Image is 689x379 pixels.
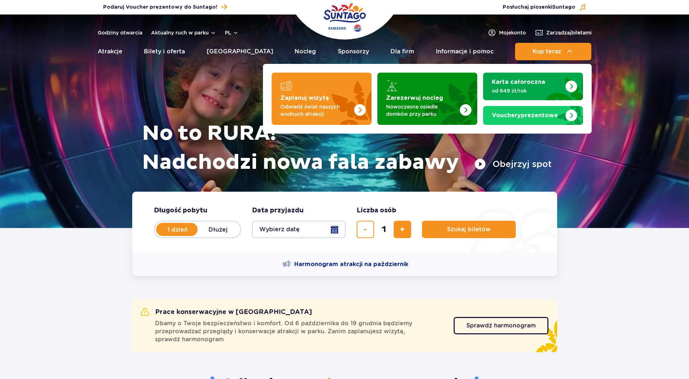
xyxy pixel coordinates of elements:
[503,4,586,11] button: Posłuchaj piosenkiSuntago
[155,319,445,343] span: Dbamy o Twoje bezpieczeństwo i komfort. Od 6 października do 19 grudnia będziemy przeprowadzać pr...
[546,29,592,36] span: Zarządzaj biletami
[515,43,591,60] button: Kup teraz
[487,28,526,37] a: Mojekonto
[499,29,526,36] span: Moje konto
[535,28,592,37] a: Zarządzajbiletami
[144,43,185,60] a: Bilety i oferta
[252,206,304,215] span: Data przyjazdu
[466,323,536,329] span: Sprawdź harmonogram
[283,260,408,269] a: Harmonogram atrakcji na październik
[474,158,552,170] button: Obejrzyj spot
[377,73,477,125] a: Zarezerwuj nocleg
[386,103,457,118] p: Nowoczesne osiedle domków przy parku
[294,260,408,268] span: Harmonogram atrakcji na październik
[552,5,575,10] span: Suntago
[390,43,414,60] a: Dla firm
[492,113,521,118] span: Vouchery
[357,221,374,238] button: usuń bilet
[394,221,411,238] button: dodaj bilet
[454,317,548,334] a: Sprawdź harmonogram
[492,87,563,94] p: od 649 zł/rok
[532,48,561,55] span: Kup teraz
[151,30,216,36] button: Aktualny ruch w parku
[483,106,583,125] a: Vouchery prezentowe
[422,221,516,238] button: Szukaj biletów
[252,221,346,238] button: Wybierz datę
[503,4,575,11] span: Posłuchaj piosenki
[280,95,329,101] strong: Zaplanuj wizytę
[272,73,372,125] a: Zaplanuj wizytę
[98,43,122,60] a: Atrakcje
[225,29,239,36] button: pl
[142,119,552,177] h1: No to RURA! Nadchodzi nowa fala zabawy
[295,43,316,60] a: Nocleg
[492,79,545,85] strong: Karta całoroczna
[436,43,494,60] a: Informacje i pomoc
[386,95,443,101] strong: Zarezerwuj nocleg
[103,4,217,11] span: Podaruj Voucher prezentowy do Suntago!
[280,103,351,118] p: Odwiedź świat naszych wodnych atrakcji
[483,73,583,100] a: Karta całoroczna
[141,308,312,317] h2: Prace konserwacyjne w [GEOGRAPHIC_DATA]
[98,29,142,36] a: Godziny otwarcia
[447,226,491,233] span: Szukaj biletów
[157,222,198,237] label: 1 dzień
[492,113,558,118] strong: prezentowe
[357,206,396,215] span: Liczba osób
[375,221,393,238] input: liczba biletów
[207,43,273,60] a: [GEOGRAPHIC_DATA]
[103,2,227,12] a: Podaruj Voucher prezentowy do Suntago!
[198,222,239,237] label: Dłużej
[338,43,369,60] a: Sponsorzy
[132,192,557,253] form: Planowanie wizyty w Park of Poland
[154,206,207,215] span: Długość pobytu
